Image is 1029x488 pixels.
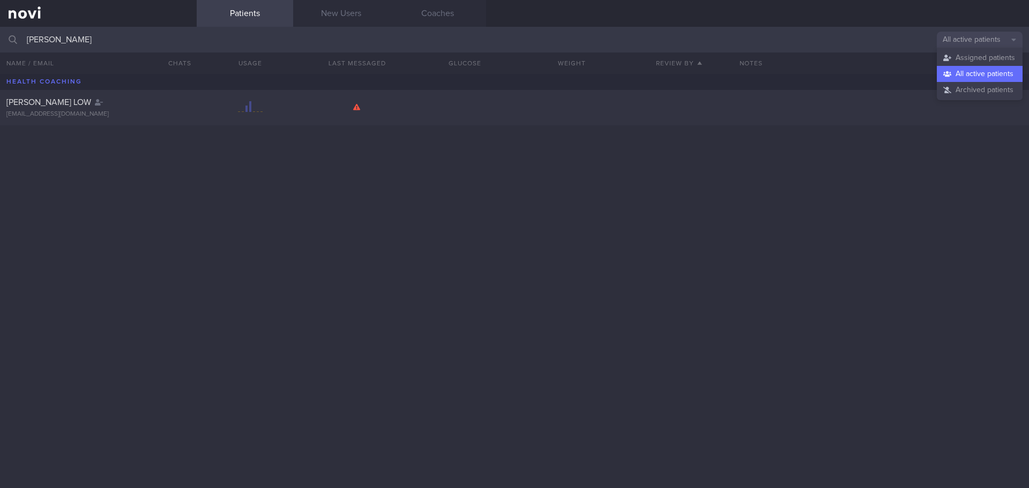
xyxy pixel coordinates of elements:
[154,52,197,74] button: Chats
[518,52,625,74] button: Weight
[197,52,304,74] div: Usage
[6,98,91,107] span: [PERSON_NAME] LOW
[733,52,1029,74] div: Notes
[937,82,1023,98] button: Archived patients
[937,32,1023,48] button: All active patients
[304,52,411,74] button: Last Messaged
[411,52,518,74] button: Glucose
[625,52,733,74] button: Review By
[937,50,1023,66] button: Assigned patients
[6,110,190,118] div: [EMAIL_ADDRESS][DOMAIN_NAME]
[937,66,1023,82] button: All active patients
